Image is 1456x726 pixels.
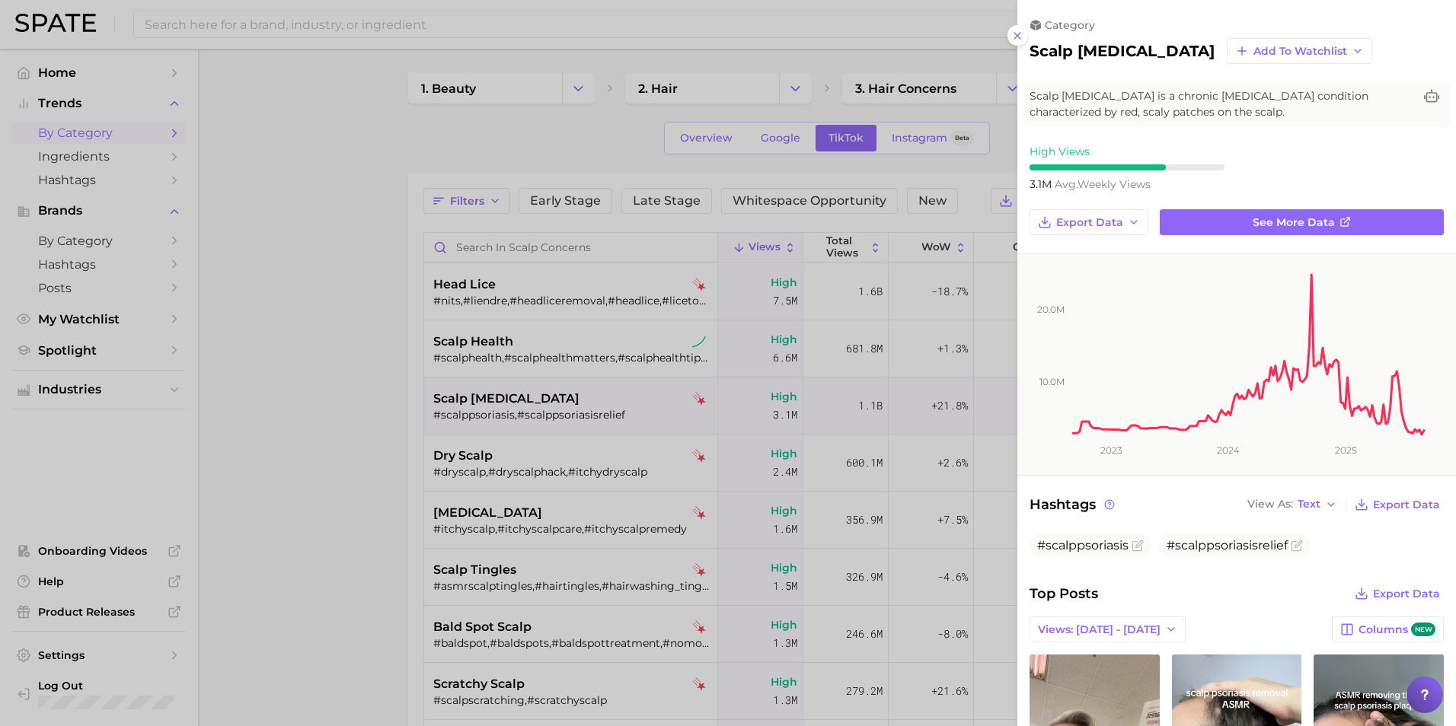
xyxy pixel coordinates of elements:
[1335,444,1357,456] tspan: 2025
[1253,216,1335,229] span: See more data
[1160,209,1444,235] a: See more data
[1030,583,1098,604] span: Top Posts
[1039,376,1065,387] tspan: 10.0m
[1291,540,1303,552] button: Flag as miscategorized or irrelevant
[1167,538,1288,552] span: #scalppsoriasisrelief
[1037,304,1065,315] tspan: 20.0m
[1030,88,1413,120] span: Scalp [MEDICAL_DATA] is a chronic [MEDICAL_DATA] condition characterized by red, scaly patches on...
[1373,587,1440,600] span: Export Data
[1373,498,1440,511] span: Export Data
[1351,583,1444,604] button: Export Data
[1055,177,1078,191] abbr: average
[1037,538,1129,552] span: #scalppsoriasis
[1056,216,1123,229] span: Export Data
[1030,42,1215,60] h2: scalp [MEDICAL_DATA]
[1055,177,1151,191] span: weekly views
[1298,500,1320,508] span: Text
[1030,164,1225,170] div: 7 / 10
[1253,45,1347,58] span: Add to Watchlist
[1411,623,1435,637] span: new
[1247,500,1293,508] span: View As
[1030,177,1055,191] span: 3.1m
[1045,18,1095,32] span: category
[1359,623,1435,637] span: Columns
[1227,38,1372,64] button: Add to Watchlist
[1132,540,1144,552] button: Flag as miscategorized or irrelevant
[1030,209,1148,235] button: Export Data
[1030,145,1225,158] div: High Views
[1244,495,1341,514] button: View AsText
[1332,616,1444,642] button: Columnsnew
[1351,494,1444,515] button: Export Data
[1030,616,1186,642] button: Views: [DATE] - [DATE]
[1217,444,1240,456] tspan: 2024
[1038,623,1161,636] span: Views: [DATE] - [DATE]
[1100,444,1122,456] tspan: 2023
[1030,494,1117,515] span: Hashtags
